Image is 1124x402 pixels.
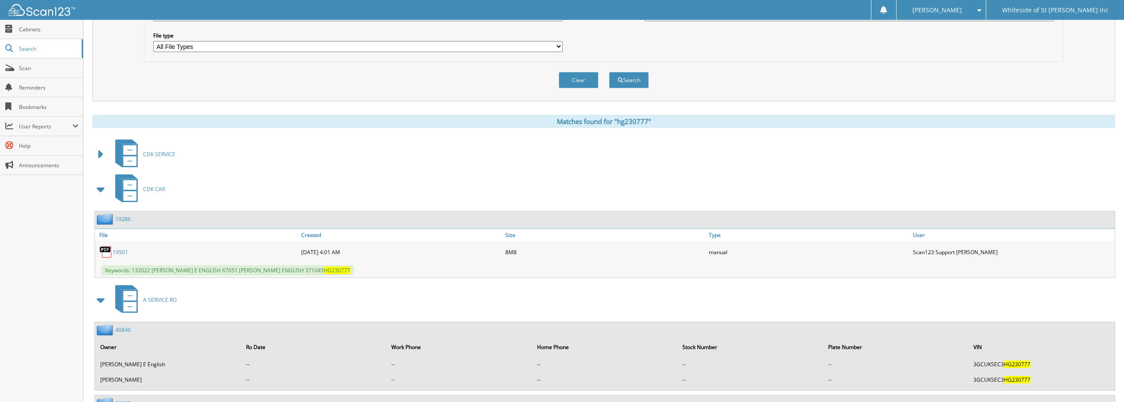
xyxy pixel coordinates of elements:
a: 40840 [115,326,131,334]
a: Size [503,229,707,241]
td: -- [242,372,386,387]
a: Created [299,229,503,241]
button: Clear [559,72,598,88]
span: HG230777 [1004,376,1030,383]
th: Work Phone [387,338,532,356]
div: 8MB [503,243,707,261]
td: -- [533,357,677,372]
td: -- [678,357,823,372]
td: -- [824,372,969,387]
span: CDK CAR [143,185,165,193]
span: A SERVICE RO [143,296,177,304]
a: 19501 [113,248,128,256]
th: VIN [969,338,1114,356]
img: folder2.png [97,214,115,225]
img: folder2.png [97,324,115,335]
td: -- [242,357,386,372]
a: 19286 [115,215,131,223]
span: Announcements [19,162,79,169]
td: 3GCUKSEC3 [969,357,1114,372]
a: CDK CAR [110,172,165,207]
span: User Reports [19,123,72,130]
img: scan123-logo-white.svg [9,4,75,16]
div: manual [707,243,911,261]
td: -- [387,357,532,372]
span: Scan [19,64,79,72]
span: Cabinets [19,26,79,33]
a: A SERVICE RO [110,282,177,317]
span: Reminders [19,84,79,91]
a: User [911,229,1115,241]
div: Scan123 Support [PERSON_NAME] [911,243,1115,261]
div: [DATE] 4:01 AM [299,243,503,261]
td: -- [824,357,969,372]
div: Matches found for "hg230777" [92,115,1115,128]
th: Home Phone [533,338,677,356]
span: Keywords: 132022 [PERSON_NAME] E ENGLISH 67651 [PERSON_NAME] ENGLISH 371045 [102,265,354,275]
iframe: Chat Widget [1080,360,1124,402]
th: Owner [96,338,241,356]
td: 3GCUKSEC3 [969,372,1114,387]
span: [PERSON_NAME] [912,8,962,13]
a: Type [707,229,911,241]
td: [PERSON_NAME] [96,372,241,387]
span: Whiteside of St [PERSON_NAME] Inc [1002,8,1109,13]
td: -- [387,372,532,387]
span: CDK SERVICE [143,150,175,158]
span: HG230777 [324,267,350,274]
th: Ro Date [242,338,386,356]
span: Bookmarks [19,103,79,111]
span: HG230777 [1004,361,1030,368]
th: Plate Number [824,338,969,356]
th: Stock Number [678,338,823,356]
a: CDK SERVICE [110,137,175,172]
a: File [95,229,299,241]
img: PDF.png [99,245,113,259]
td: [PERSON_NAME] E English [96,357,241,372]
button: Search [609,72,649,88]
span: Help [19,142,79,150]
span: Search [19,45,77,53]
label: File type [153,32,563,39]
td: -- [678,372,823,387]
td: -- [533,372,677,387]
